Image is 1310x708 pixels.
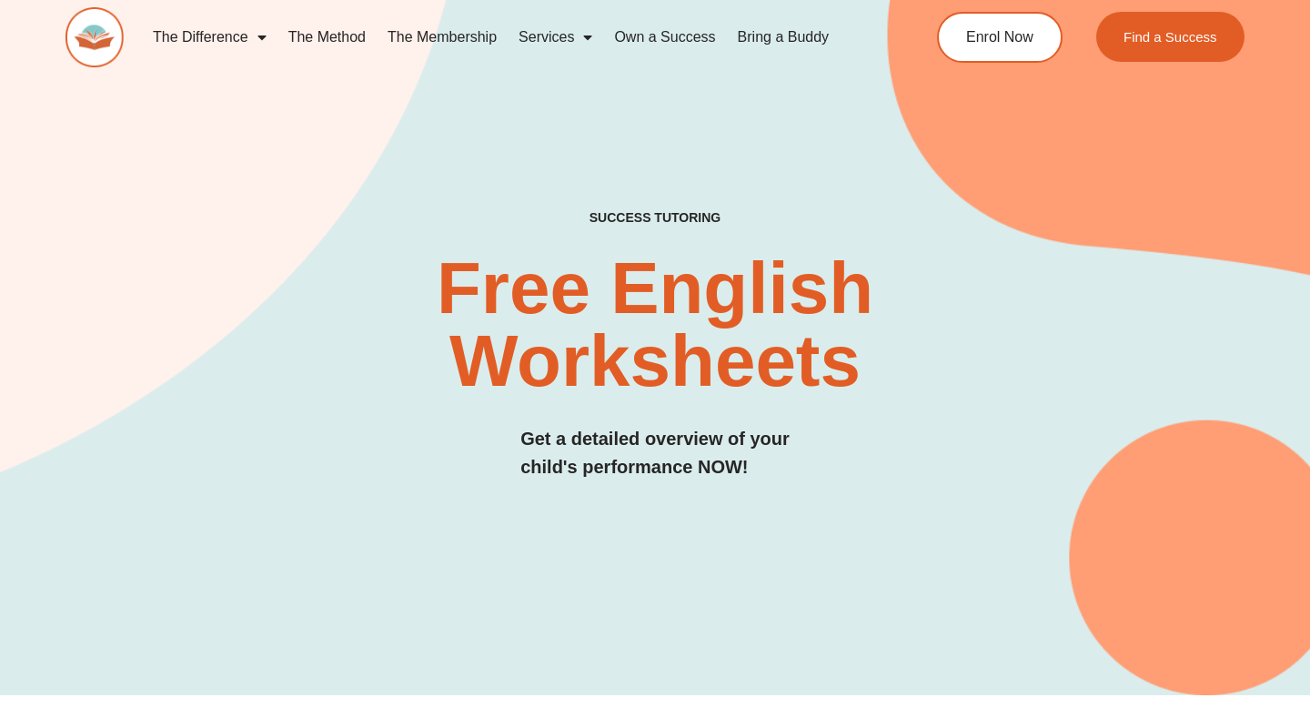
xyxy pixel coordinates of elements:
nav: Menu [142,16,870,58]
h3: Get a detailed overview of your child's performance NOW! [520,425,790,481]
a: Enrol Now [937,12,1063,63]
a: The Method [277,16,377,58]
a: Services [508,16,603,58]
span: Enrol Now [966,30,1033,45]
a: Own a Success [603,16,726,58]
a: Find a Success [1096,12,1244,62]
a: Bring a Buddy [727,16,841,58]
h4: SUCCESS TUTORING​ [480,210,830,226]
h2: Free English Worksheets​ [266,252,1043,398]
a: The Membership [377,16,508,58]
a: The Difference [142,16,277,58]
span: Find a Success [1124,30,1217,44]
